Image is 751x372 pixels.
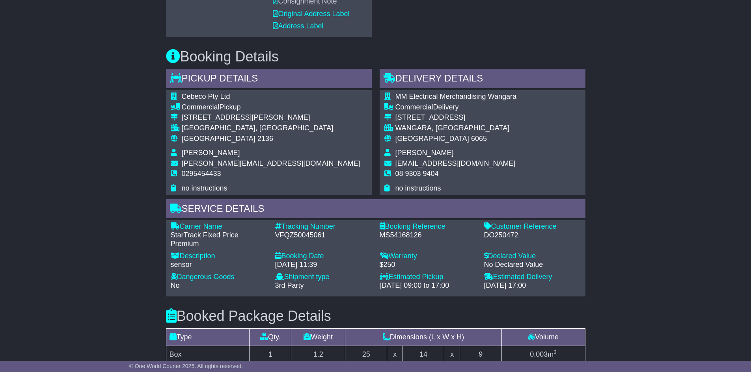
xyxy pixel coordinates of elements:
[171,281,180,289] span: No
[182,103,360,112] div: Pickup
[166,69,372,90] div: Pickup Details
[166,308,585,324] h3: Booked Package Details
[275,281,304,289] span: 3rd Party
[275,252,372,261] div: Booking Date
[182,113,360,122] div: [STREET_ADDRESS][PERSON_NAME]
[182,124,360,133] div: [GEOGRAPHIC_DATA], [GEOGRAPHIC_DATA]
[553,349,557,355] sup: 3
[395,113,516,122] div: [STREET_ADDRESS]
[484,222,581,231] div: Customer Reference
[182,93,230,100] span: Cebeco Pty Ltd
[166,49,585,65] h3: Booking Details
[380,222,476,231] div: Booking Reference
[275,261,372,269] div: [DATE] 11:39
[380,231,476,240] div: MS54168126
[250,329,291,346] td: Qty.
[182,159,360,167] span: [PERSON_NAME][EMAIL_ADDRESS][DOMAIN_NAME]
[484,252,581,261] div: Declared Value
[171,252,267,261] div: Description
[471,135,487,143] span: 6065
[444,346,460,363] td: x
[273,10,350,18] a: Original Address Label
[380,69,585,90] div: Delivery Details
[395,170,439,178] span: 08 9303 9404
[484,231,581,240] div: DO250472
[182,149,240,157] span: [PERSON_NAME]
[380,273,476,281] div: Estimated Pickup
[501,346,585,363] td: m
[291,346,345,363] td: 1.2
[484,261,581,269] div: No Declared Value
[380,252,476,261] div: Warranty
[484,273,581,281] div: Estimated Delivery
[345,329,501,346] td: Dimensions (L x W x H)
[380,261,476,269] div: $250
[250,346,291,363] td: 1
[395,103,433,111] span: Commercial
[275,273,372,281] div: Shipment type
[275,231,372,240] div: VFQZ50045061
[273,22,324,30] a: Address Label
[460,346,501,363] td: 9
[182,103,220,111] span: Commercial
[484,281,581,290] div: [DATE] 17:00
[182,170,221,178] span: 0295454433
[395,184,441,192] span: no instructions
[395,149,454,157] span: [PERSON_NAME]
[171,222,267,231] div: Carrier Name
[345,346,387,363] td: 25
[501,329,585,346] td: Volume
[395,159,516,167] span: [EMAIL_ADDRESS][DOMAIN_NAME]
[166,346,250,363] td: Box
[530,350,548,358] span: 0.003
[257,135,273,143] span: 2136
[387,346,403,363] td: x
[395,93,516,100] span: MM Electrical Merchandising Wangara
[395,103,516,112] div: Delivery
[166,199,585,220] div: Service Details
[403,346,444,363] td: 14
[171,261,267,269] div: sensor
[291,329,345,346] td: Weight
[395,124,516,133] div: WANGARA, [GEOGRAPHIC_DATA]
[171,231,267,248] div: StarTrack Fixed Price Premium
[182,184,227,192] span: no instructions
[129,363,243,369] span: © One World Courier 2025. All rights reserved.
[171,273,267,281] div: Dangerous Goods
[166,329,250,346] td: Type
[275,222,372,231] div: Tracking Number
[395,135,469,143] span: [GEOGRAPHIC_DATA]
[182,135,255,143] span: [GEOGRAPHIC_DATA]
[380,281,476,290] div: [DATE] 09:00 to 17:00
